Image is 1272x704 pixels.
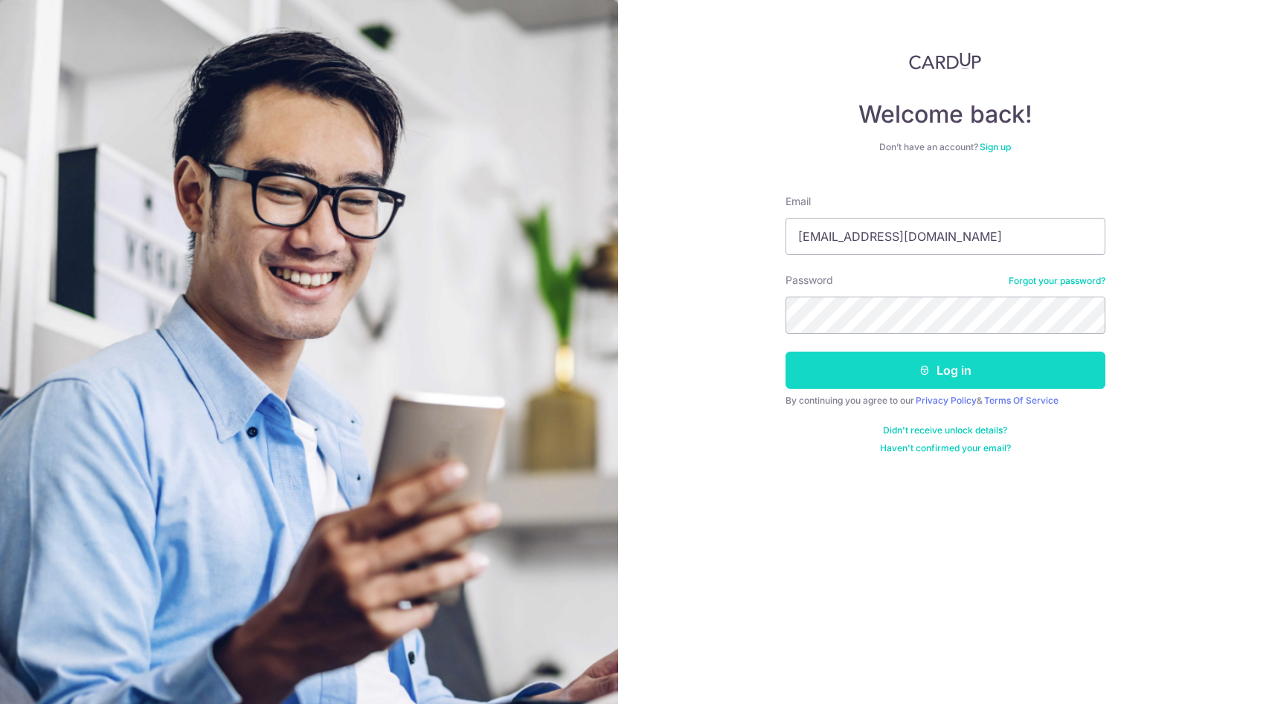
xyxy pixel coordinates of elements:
label: Email [786,194,811,209]
a: Didn't receive unlock details? [883,424,1007,436]
h4: Welcome back! [786,100,1105,129]
img: CardUp Logo [909,52,982,70]
a: Privacy Policy [916,395,977,406]
div: By continuing you agree to our & [786,395,1105,407]
label: Password [786,273,833,288]
a: Sign up [980,141,1011,152]
input: Enter your Email [786,218,1105,255]
a: Terms Of Service [984,395,1059,406]
a: Haven't confirmed your email? [880,442,1011,454]
button: Log in [786,352,1105,389]
div: Don’t have an account? [786,141,1105,153]
a: Forgot your password? [1009,275,1105,287]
